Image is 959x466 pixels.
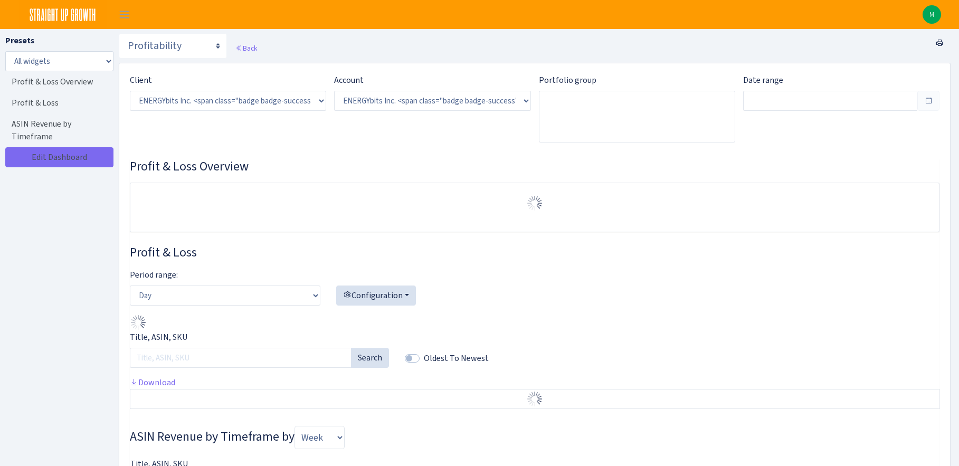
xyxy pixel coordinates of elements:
[334,74,364,87] label: Account
[235,43,257,53] a: Back
[130,314,147,331] img: Preloader
[130,348,352,368] input: Title, ASIN, SKU
[130,74,152,87] label: Client
[111,6,138,23] button: Toggle navigation
[5,113,111,147] a: ASIN Revenue by Timeframe
[5,71,111,92] a: Profit & Loss Overview
[351,348,389,368] button: Search
[130,331,187,344] label: Title, ASIN, SKU
[130,269,178,281] label: Period range:
[130,245,939,260] h3: Widget #28
[539,74,596,87] label: Portfolio group
[5,147,113,167] a: Edit Dashboard
[336,286,416,306] button: Configuration
[526,195,543,212] img: Preloader
[424,352,489,365] label: Oldest To Newest
[923,5,941,24] img: Michael Sette
[5,34,34,47] label: Presets
[130,159,939,174] h3: Widget #30
[923,5,941,24] a: M
[130,377,175,388] a: Download
[526,391,543,407] img: Preloader
[5,92,111,113] a: Profit & Loss
[130,426,939,449] h3: Widget #29
[334,91,530,111] select: )
[743,74,783,87] label: Date range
